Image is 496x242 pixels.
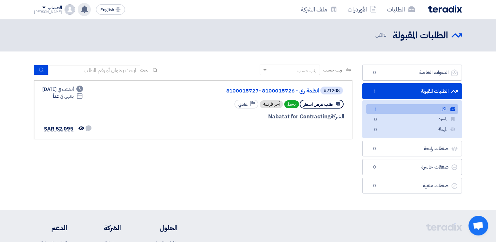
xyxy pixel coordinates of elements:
div: أخر فرصة [260,100,283,108]
span: عادي [238,101,248,108]
a: صفقات ملغية0 [362,178,462,194]
span: 1 [383,31,386,39]
li: الحلول [141,223,178,233]
span: الكل [375,31,387,39]
a: المميزة [366,114,458,124]
span: ينتهي في [60,93,73,100]
a: صفقات خاسرة0 [362,159,462,175]
div: الحساب [48,5,62,10]
div: #71208 [324,89,340,93]
a: الكل [366,104,458,114]
a: ملف الشركة [296,2,342,17]
a: الأوردرات [342,2,382,17]
a: انظمة رى - 8100015726 -8100015727 [188,88,319,94]
img: profile_test.png [65,4,75,15]
span: أنشئت في [58,86,73,93]
button: English [96,4,125,15]
span: رتب حسب [323,67,342,73]
a: المهملة [366,125,458,134]
div: [PERSON_NAME] [34,10,62,14]
div: غداً [53,93,83,100]
li: الدعم [34,223,67,233]
span: 0 [371,116,379,123]
a: الدعوات الخاصة0 [362,65,462,81]
a: صفقات رابحة0 [362,141,462,157]
a: Open chat [468,216,488,235]
div: [DATE] [42,86,83,93]
span: الشركة [330,112,345,121]
span: بحث [140,67,149,73]
span: 1 [371,106,379,113]
span: 0 [370,146,378,152]
span: SAR 52,095 [44,125,73,133]
span: 1 [370,88,378,95]
span: English [100,8,114,12]
span: طلب عرض أسعار [304,101,333,108]
a: الطلبات المقبولة1 [362,83,462,99]
a: الطلبات [382,2,420,17]
span: 0 [370,164,378,171]
span: نشط [284,100,299,108]
span: 0 [370,70,378,76]
span: 0 [370,183,378,189]
img: Teradix logo [428,5,462,13]
h2: الطلبات المقبولة [393,29,448,42]
span: 0 [371,127,379,133]
div: Nabatat for Contracting [187,112,344,121]
div: رتب حسب [297,67,316,74]
input: ابحث بعنوان أو رقم الطلب [48,65,140,75]
li: الشركة [87,223,121,233]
